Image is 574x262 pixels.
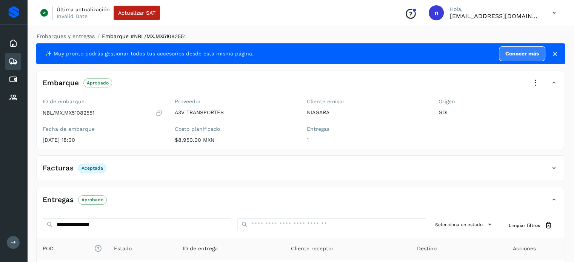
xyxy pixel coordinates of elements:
[175,98,295,105] label: Proveedor
[57,13,88,20] p: Invalid Date
[175,109,295,116] p: A3V TRANSPORTES
[37,77,565,95] div: EmbarqueAprobado
[5,53,21,70] div: Embarques
[307,137,427,143] p: 1
[5,35,21,52] div: Inicio
[439,98,559,105] label: Origen
[37,193,565,212] div: EntregasAprobado
[43,196,74,204] h4: Entregas
[182,245,217,253] span: ID de entrega
[175,126,295,132] label: Costo planificado
[175,137,295,143] p: $8,950.00 MXN
[450,12,540,20] p: niagara+prod@solvento.mx
[509,222,540,229] span: Limpiar filtros
[82,165,103,171] p: Aceptada
[43,98,163,105] label: ID de embarque
[37,33,95,39] a: Embarques y entregas
[82,197,103,202] p: Aprobado
[57,6,110,13] p: Última actualización
[291,245,334,253] span: Cliente receptor
[307,126,427,132] label: Entregas
[307,109,427,116] p: NIAGARA
[432,218,497,231] button: Selecciona un estado
[499,46,545,61] a: Conocer más
[114,245,132,253] span: Estado
[37,162,565,181] div: FacturasAceptada
[114,6,160,20] button: Actualizar SAT
[417,245,437,253] span: Destino
[450,6,540,12] p: Hola,
[439,109,559,116] p: GDL
[5,89,21,106] div: Proveedores
[118,10,155,15] span: Actualizar SAT
[43,79,79,87] h4: Embarque
[45,50,254,58] span: ✨ Muy pronto podrás gestionar todos tus accesorios desde esta misma página.
[5,71,21,88] div: Cuentas por pagar
[43,164,74,173] h4: Facturas
[43,137,163,143] p: [DATE] 18:00
[307,98,427,105] label: Cliente emisor
[87,80,109,86] p: Aprobado
[43,110,94,116] p: NBL/MX.MX51082551
[36,32,565,40] nav: breadcrumb
[102,33,186,39] span: Embarque #NBL/MX.MX51082551
[43,126,163,132] label: Fecha de embarque
[503,218,559,232] button: Limpiar filtros
[512,245,536,253] span: Acciones
[43,245,102,253] span: POD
